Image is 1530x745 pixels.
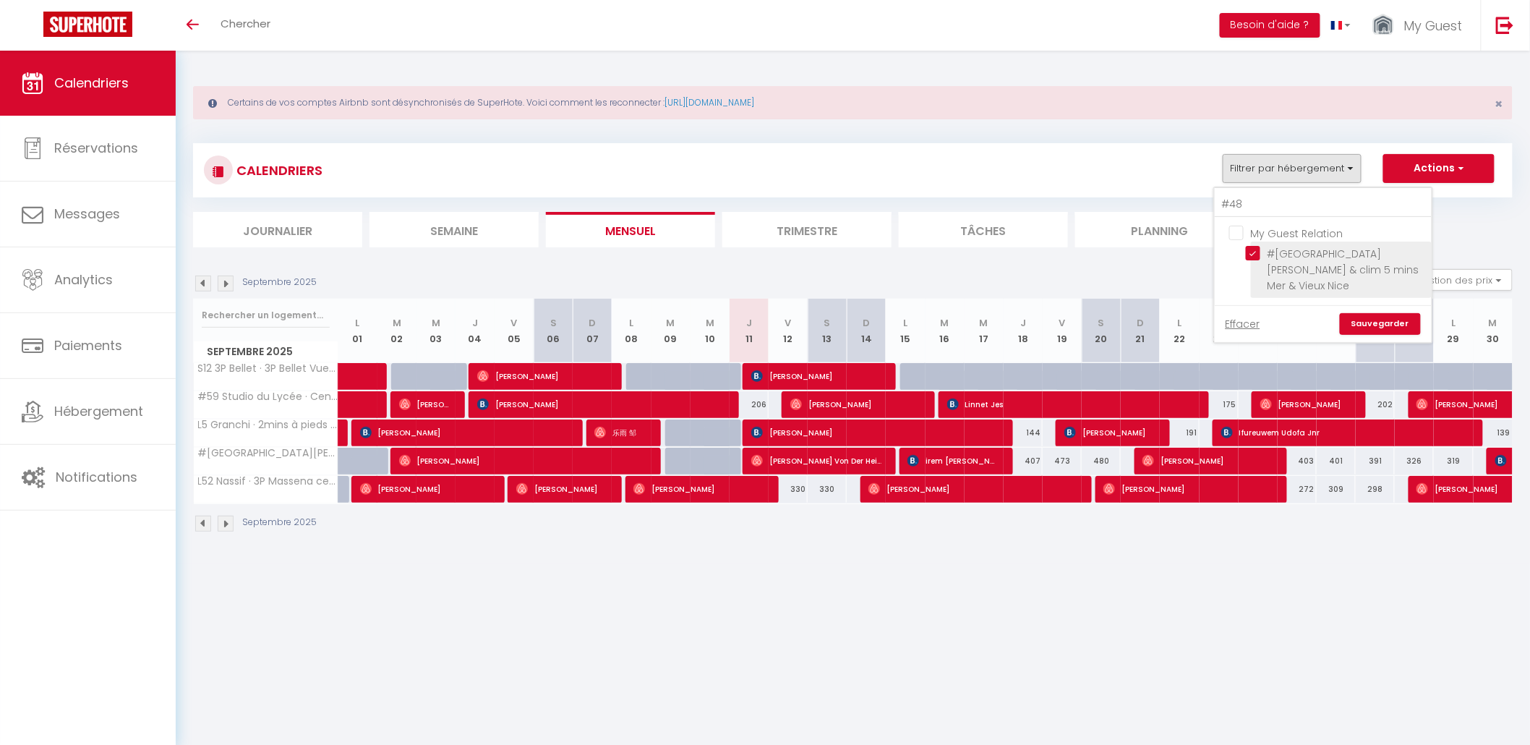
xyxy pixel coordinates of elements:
[1474,420,1513,446] div: 139
[202,302,330,328] input: Rechercher un logement...
[947,391,1194,418] span: Linnet Jes
[196,476,341,487] span: L52 Nassif · 3P Massena central, à deux pas de la mer/AC
[907,447,999,474] span: irem [PERSON_NAME]
[360,475,490,503] span: [PERSON_NAME]
[664,96,754,108] a: [URL][DOMAIN_NAME]
[1268,247,1419,293] span: #[GEOGRAPHIC_DATA][PERSON_NAME] & clim 5 mins Mer & Vieux Nice
[356,316,360,330] abbr: L
[1356,391,1395,418] div: 202
[1226,316,1260,332] a: Effacer
[1142,447,1273,474] span: [PERSON_NAME]
[899,212,1068,247] li: Tâches
[546,212,715,247] li: Mensuel
[54,139,138,157] span: Réservations
[633,475,764,503] span: [PERSON_NAME]
[790,391,920,418] span: [PERSON_NAME]
[785,316,792,330] abbr: V
[808,476,847,503] div: 330
[594,419,646,446] span: 乐雨 邹
[1121,299,1160,363] th: 21
[43,12,132,37] img: Super Booking
[886,299,925,363] th: 15
[1395,448,1434,474] div: 326
[1452,316,1456,330] abbr: L
[808,299,847,363] th: 13
[1082,448,1121,474] div: 480
[1372,13,1394,38] img: ...
[54,271,113,289] span: Analytics
[1200,391,1239,418] div: 175
[338,299,377,363] th: 01
[399,391,451,418] span: [PERSON_NAME]
[1489,316,1497,330] abbr: M
[12,6,55,49] button: Ouvrir le widget de chat LiveChat
[477,391,725,418] span: [PERSON_NAME]
[730,299,769,363] th: 11
[399,447,646,474] span: [PERSON_NAME]
[495,299,534,363] th: 05
[1075,212,1244,247] li: Planning
[1043,299,1082,363] th: 19
[54,74,129,92] span: Calendriers
[516,475,607,503] span: [PERSON_NAME]
[221,16,270,31] span: Chercher
[477,362,607,390] span: [PERSON_NAME]
[1200,299,1239,363] th: 23
[573,299,612,363] th: 07
[1221,419,1469,446] span: Ifureuwem Udofa Jnr
[1403,17,1463,35] span: My Guest
[667,316,675,330] abbr: M
[233,154,322,187] h3: CALENDRIERS
[630,316,634,330] abbr: L
[1434,299,1473,363] th: 29
[54,205,120,223] span: Messages
[196,448,341,459] span: #[GEOGRAPHIC_DATA][PERSON_NAME] & clim 5 mins Mer & Vieux Nice
[1495,95,1503,113] span: ×
[1356,476,1395,503] div: 298
[769,476,808,503] div: 330
[194,341,338,362] span: Septembre 2025
[1103,475,1273,503] span: [PERSON_NAME]
[751,362,881,390] span: [PERSON_NAME]
[56,468,137,486] span: Notifications
[706,316,714,330] abbr: M
[550,316,557,330] abbr: S
[904,316,908,330] abbr: L
[651,299,691,363] th: 09
[1213,187,1433,344] div: Filtrer par hébergement
[1220,13,1320,38] button: Besoin d'aide ?
[1160,299,1199,363] th: 22
[242,276,317,289] p: Septembre 2025
[242,516,317,529] p: Septembre 2025
[1469,680,1519,734] iframe: Chat
[1004,299,1043,363] th: 18
[1215,192,1432,218] input: Rechercher un logement...
[926,299,965,363] th: 16
[360,419,568,446] span: [PERSON_NAME]
[393,316,401,330] abbr: M
[1059,316,1066,330] abbr: V
[472,316,478,330] abbr: J
[196,420,341,430] span: L5 Granchi · 2mins à pieds de La Promenade Coeur du [GEOGRAPHIC_DATA]
[196,391,341,402] span: #59 Studio du Lycée · Central balcon à 5mins Vieux Nice & Mer Clim WIFI
[1004,448,1043,474] div: 407
[941,316,949,330] abbr: M
[965,299,1004,363] th: 17
[691,299,730,363] th: 10
[416,299,456,363] th: 03
[1340,313,1421,335] a: Sauvegarder
[196,363,341,374] span: S12 3P Bellet · 3P Bellet VueMer et montagne/Parking,Terrasse&CLIM
[769,299,808,363] th: 12
[1496,16,1514,34] img: logout
[54,336,122,354] span: Paiements
[751,447,881,474] span: [PERSON_NAME] Von Der Heide
[511,316,518,330] abbr: V
[1223,154,1362,183] button: Filtrer par hébergement
[377,299,416,363] th: 02
[1405,269,1513,291] button: Gestion des prix
[369,212,539,247] li: Semaine
[1383,154,1495,183] button: Actions
[1474,299,1513,363] th: 30
[746,316,752,330] abbr: J
[1004,420,1043,446] div: 144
